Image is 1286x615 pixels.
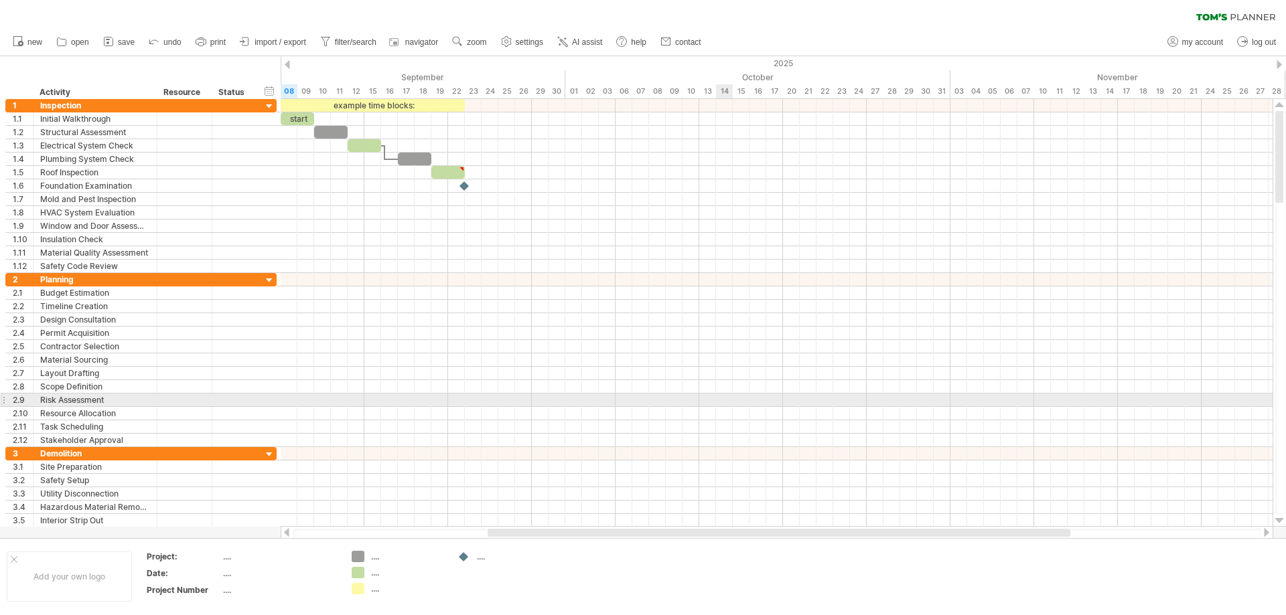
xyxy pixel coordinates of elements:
div: 1.12 [13,260,33,272]
div: 1.5 [13,166,33,179]
div: Friday, 26 September 2025 [515,84,532,98]
div: Thursday, 18 September 2025 [415,84,431,98]
div: Wednesday, 22 October 2025 [816,84,833,98]
div: Tuesday, 21 October 2025 [800,84,816,98]
div: Add your own logo [7,551,132,602]
div: Budget Estimation [40,286,150,299]
div: 2.6 [13,353,33,366]
div: Material Sourcing [40,353,150,366]
div: 3.2 [13,474,33,487]
div: Resource Allocation [40,407,150,420]
div: Foundation Examination [40,179,150,192]
div: Demolition [40,447,150,460]
div: Wednesday, 26 November 2025 [1235,84,1252,98]
span: AI assist [572,37,602,47]
span: print [210,37,226,47]
span: undo [163,37,182,47]
div: Resource [163,86,204,99]
div: .... [223,584,336,596]
a: log out [1234,33,1280,51]
div: 1.9 [13,219,33,232]
div: Task Scheduling [40,420,150,433]
div: 1.2 [13,126,33,139]
div: .... [223,551,336,562]
div: Thursday, 9 October 2025 [666,84,683,98]
div: Tuesday, 23 September 2025 [465,84,482,98]
div: Tuesday, 7 October 2025 [632,84,649,98]
div: Initial Walkthrough [40,112,150,125]
div: Tuesday, 9 September 2025 [297,84,314,98]
div: Safety Setup [40,474,150,487]
div: Monday, 29 September 2025 [532,84,549,98]
span: new [27,37,42,47]
div: Plumbing System Check [40,153,150,165]
span: open [71,37,89,47]
div: Roof Inspection [40,166,150,179]
div: Friday, 17 October 2025 [766,84,783,98]
div: Thursday, 2 October 2025 [582,84,599,98]
div: example time blocks: [281,99,465,112]
span: log out [1252,37,1276,47]
span: settings [516,37,543,47]
a: import / export [236,33,310,51]
div: Tuesday, 28 October 2025 [883,84,900,98]
div: 2.12 [13,434,33,446]
div: Utility Disconnection [40,487,150,500]
a: AI assist [554,33,606,51]
span: help [631,37,646,47]
div: .... [371,551,444,562]
div: Friday, 10 October 2025 [683,84,699,98]
div: Thursday, 11 September 2025 [331,84,348,98]
span: my account [1182,37,1223,47]
div: Friday, 3 October 2025 [599,84,616,98]
div: 3.1 [13,460,33,473]
div: 1.1 [13,112,33,125]
div: Activity [40,86,149,99]
span: import / export [255,37,306,47]
div: Thursday, 27 November 2025 [1252,84,1269,98]
span: contact [675,37,701,47]
div: 1.8 [13,206,33,219]
div: Monday, 10 November 2025 [1034,84,1051,98]
div: Thursday, 30 October 2025 [917,84,934,98]
div: 1.4 [13,153,33,165]
div: Scope Definition [40,380,150,393]
div: 2.9 [13,393,33,406]
a: save [100,33,139,51]
div: Tuesday, 30 September 2025 [549,84,565,98]
div: Wednesday, 10 September 2025 [314,84,331,98]
div: Friday, 7 November 2025 [1017,84,1034,98]
div: 3.5 [13,514,33,527]
div: 1.3 [13,139,33,152]
div: 2.10 [13,407,33,420]
div: Monday, 20 October 2025 [783,84,800,98]
div: Monday, 13 October 2025 [699,84,716,98]
a: help [613,33,650,51]
div: Wednesday, 29 October 2025 [900,84,917,98]
div: .... [477,551,550,562]
div: 3.4 [13,501,33,513]
div: .... [223,567,336,579]
div: Tuesday, 16 September 2025 [381,84,398,98]
div: .... [371,567,444,578]
div: Tuesday, 11 November 2025 [1051,84,1068,98]
div: Monday, 8 September 2025 [281,84,297,98]
a: navigator [387,33,442,51]
div: Thursday, 13 November 2025 [1084,84,1101,98]
div: Thursday, 23 October 2025 [833,84,850,98]
div: Project: [147,551,220,562]
div: Tuesday, 14 October 2025 [716,84,733,98]
div: Timeline Creation [40,300,150,313]
div: Wednesday, 15 October 2025 [733,84,749,98]
div: Project Number [147,584,220,596]
a: new [9,33,46,51]
div: 2.1 [13,286,33,299]
div: Layout Drafting [40,367,150,379]
div: 2.5 [13,340,33,353]
span: navigator [405,37,438,47]
div: Monday, 17 November 2025 [1118,84,1135,98]
div: Contractor Selection [40,340,150,353]
div: 1.10 [13,233,33,246]
div: 2 [13,273,33,286]
div: Tuesday, 25 November 2025 [1218,84,1235,98]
